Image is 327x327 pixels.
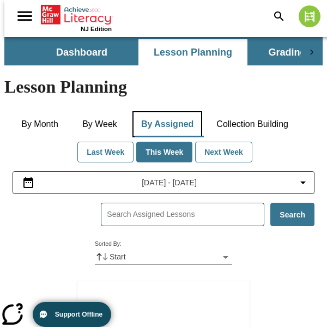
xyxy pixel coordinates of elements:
[107,207,264,222] input: Search Assigned Lessons
[95,240,122,248] label: Sorted By :
[17,176,310,189] button: Select the date range menu item
[13,111,67,137] button: By Month
[301,39,323,65] div: Next Tabs
[292,2,327,31] button: Select a new avatar
[299,5,320,27] img: avatar image
[77,142,134,163] button: Last Week
[81,26,112,32] span: NJ Edition
[26,39,301,65] div: SubNavbar
[110,251,126,262] p: Start
[72,111,127,137] button: By Week
[55,311,102,318] span: Support Offline
[41,3,112,32] div: Home
[270,203,314,226] button: Search
[296,176,310,189] svg: Collapse Date Range Filter
[41,4,112,26] a: Home
[4,37,323,65] div: SubNavbar
[142,177,197,189] span: [DATE] - [DATE]
[33,302,111,327] button: Support Offline
[266,3,292,29] button: Search
[195,142,252,163] button: Next Week
[138,39,247,65] button: Lesson Planning
[132,111,202,137] button: By Assigned
[27,39,136,65] button: Dashboard
[208,111,297,137] button: Collection Building
[4,77,323,97] h1: Lesson Planning
[136,142,192,163] button: This Week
